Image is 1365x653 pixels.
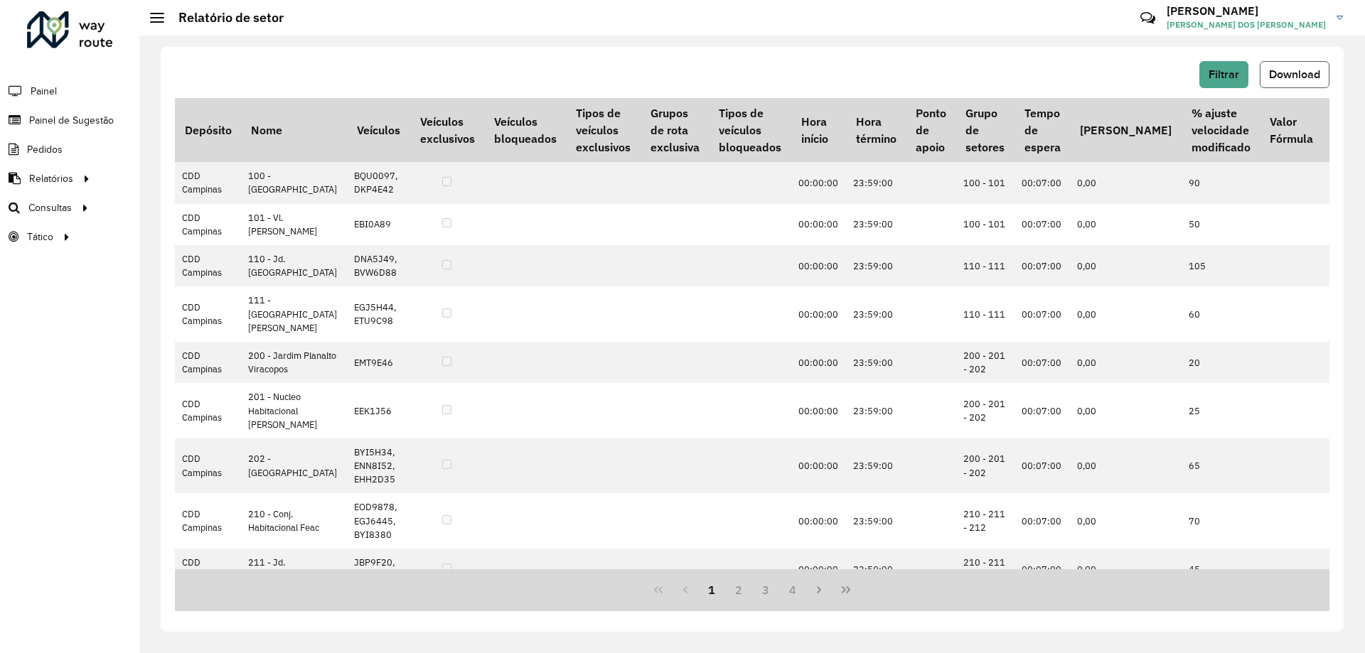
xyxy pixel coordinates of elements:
td: 200 - 201 - 202 [956,342,1015,383]
span: Painel [31,84,57,99]
td: 23:59:00 [846,493,906,549]
td: 23:59:00 [846,162,906,203]
td: 50 [1182,204,1260,245]
td: 210 - 211 - 212 [956,549,1015,590]
button: 3 [752,576,779,603]
span: Filtrar [1209,68,1239,80]
td: 23:59:00 [846,245,906,286]
td: 23:59:00 [846,204,906,245]
td: 0,00 [1070,549,1181,590]
td: 00:07:00 [1015,549,1070,590]
span: Download [1269,68,1320,80]
td: 201 - Nucleo Habitacional [PERSON_NAME] [241,383,347,438]
td: JBP9F20, EMZ1142 [347,549,409,590]
span: Relatórios [29,171,73,186]
th: Tipos de veículos bloqueados [709,98,791,162]
td: CDD Campinas [175,245,241,286]
th: Hora término [846,98,906,162]
td: 90 [1182,162,1260,203]
td: 23:59:00 [846,383,906,438]
td: 45 [1182,549,1260,590]
td: 00:07:00 [1015,493,1070,549]
th: Tipos de veículos exclusivos [567,98,641,162]
td: 110 - 111 [956,245,1015,286]
td: DNA5J49, BVW6D88 [347,245,409,286]
td: CDD Campinas [175,438,241,494]
button: Filtrar [1199,61,1248,88]
td: 210 - 211 - 212 [956,493,1015,549]
td: 70 [1182,493,1260,549]
td: CDD Campinas [175,204,241,245]
td: 00:00:00 [791,342,846,383]
th: Depósito [175,98,241,162]
td: 00:07:00 [1015,383,1070,438]
td: 0,00 [1070,204,1181,245]
td: CDD Campinas [175,342,241,383]
td: 105 [1182,245,1260,286]
td: BQU0097, DKP4E42 [347,162,409,203]
button: 2 [725,576,752,603]
td: 100 - [GEOGRAPHIC_DATA] [241,162,347,203]
td: 111 - [GEOGRAPHIC_DATA][PERSON_NAME] [241,286,347,342]
td: CDD Campinas [175,493,241,549]
h2: Relatório de setor [164,10,284,26]
td: CDD Campinas [175,286,241,342]
td: EGJ5H44, ETU9C98 [347,286,409,342]
td: 00:00:00 [791,204,846,245]
td: 0,00 [1070,342,1181,383]
td: 0,00 [1070,493,1181,549]
td: 210 - Conj. Habitacional Feac [241,493,347,549]
span: Painel de Sugestão [29,113,114,128]
td: 60 [1182,286,1260,342]
button: Next Page [805,576,833,603]
th: Tempo de espera [1015,98,1070,162]
span: Pedidos [27,142,63,157]
td: 211 - Jd. [PERSON_NAME] [241,549,347,590]
td: 25 [1182,383,1260,438]
td: BYI5H34, ENN8I52, EHH2D35 [347,438,409,494]
td: 00:07:00 [1015,342,1070,383]
td: 110 - 111 [956,286,1015,342]
th: Veículos [347,98,409,162]
button: Download [1260,61,1329,88]
td: 200 - 201 - 202 [956,438,1015,494]
td: 00:00:00 [791,549,846,590]
td: 200 - Jardim Planalto Viracopos [241,342,347,383]
td: 00:00:00 [791,493,846,549]
h3: [PERSON_NAME] [1167,4,1326,18]
td: 00:00:00 [791,438,846,494]
td: 202 - [GEOGRAPHIC_DATA] [241,438,347,494]
td: EOD9878, EGJ6445, BYI8380 [347,493,409,549]
td: 00:07:00 [1015,438,1070,494]
td: CDD Campinas [175,162,241,203]
th: Hora início [791,98,846,162]
td: 200 - 201 - 202 [956,383,1015,438]
td: 23:59:00 [846,286,906,342]
button: 1 [699,576,726,603]
td: 100 - 101 [956,162,1015,203]
th: [PERSON_NAME] [1070,98,1181,162]
th: % ajuste velocidade modificado [1182,98,1260,162]
td: 00:00:00 [791,383,846,438]
td: 0,00 [1070,286,1181,342]
span: Tático [27,230,53,244]
button: Last Page [833,576,860,603]
td: 23:59:00 [846,438,906,494]
th: Grupo de setores [956,98,1015,162]
a: Contato Rápido [1133,3,1163,33]
td: EBI0A89 [347,204,409,245]
td: 00:00:00 [791,162,846,203]
td: 00:00:00 [791,286,846,342]
td: CDD Campinas [175,549,241,590]
td: 23:59:00 [846,549,906,590]
td: 00:07:00 [1015,286,1070,342]
span: Consultas [28,200,72,215]
td: 0,00 [1070,383,1181,438]
td: 65 [1182,438,1260,494]
td: CDD Campinas [175,383,241,438]
td: 0,00 [1070,162,1181,203]
td: 0,00 [1070,245,1181,286]
td: 00:07:00 [1015,162,1070,203]
span: [PERSON_NAME] DOS [PERSON_NAME] [1167,18,1326,31]
button: 4 [779,576,806,603]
